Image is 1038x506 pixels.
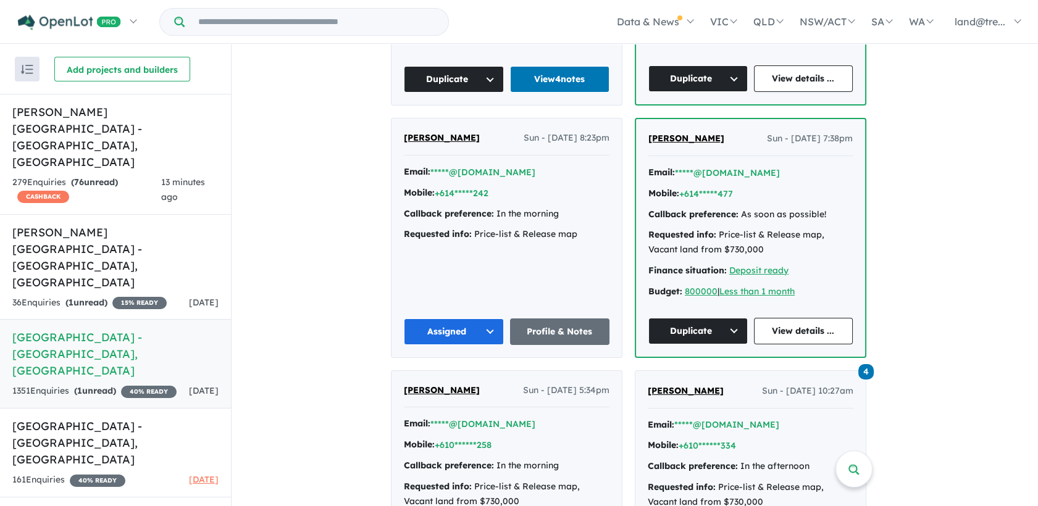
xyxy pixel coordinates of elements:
a: View4notes [510,66,610,93]
h5: [PERSON_NAME] [GEOGRAPHIC_DATA] - [GEOGRAPHIC_DATA] , [GEOGRAPHIC_DATA] [12,224,219,291]
span: Sun - [DATE] 7:38pm [767,131,853,146]
input: Try estate name, suburb, builder or developer [187,9,446,35]
strong: Mobile: [648,188,679,199]
h5: [GEOGRAPHIC_DATA] - [GEOGRAPHIC_DATA] , [GEOGRAPHIC_DATA] [12,418,219,468]
strong: Mobile: [648,439,679,450]
span: CASHBACK [17,191,69,203]
span: [PERSON_NAME] [648,133,724,144]
strong: Requested info: [648,481,716,492]
strong: Email: [404,418,430,429]
span: [PERSON_NAME] [404,132,480,143]
img: sort.svg [21,65,33,74]
a: View details ... [754,65,853,92]
span: [DATE] [189,385,219,396]
strong: Mobile: [404,439,435,450]
strong: Mobile: [404,187,435,198]
div: 1351 Enquir ies [12,384,177,399]
strong: Requested info: [404,228,472,239]
strong: Callback preference: [648,209,739,220]
div: As soon as possible! [648,207,853,222]
div: 36 Enquir ies [12,296,167,310]
strong: Email: [648,419,674,430]
a: [PERSON_NAME] [648,384,724,399]
strong: Budget: [648,286,682,297]
h5: [PERSON_NAME][GEOGRAPHIC_DATA] - [GEOGRAPHIC_DATA] , [GEOGRAPHIC_DATA] [12,104,219,170]
span: 40 % READY [70,475,125,487]
a: Profile & Notes [510,318,610,345]
a: [PERSON_NAME] [648,131,724,146]
span: 1 [69,297,73,308]
a: [PERSON_NAME] [404,383,480,398]
button: Duplicate [648,318,748,344]
div: Price-list & Release map [404,227,609,242]
div: In the morning [404,458,609,473]
a: Deposit ready [729,265,789,276]
span: Sun - [DATE] 10:27am [762,384,853,399]
button: Duplicate [648,65,748,92]
span: [DATE] [189,474,219,485]
a: 800000 [685,286,718,297]
img: Openlot PRO Logo White [18,15,121,30]
a: Less than 1 month [719,286,795,297]
strong: Callback preference: [648,460,738,471]
span: 1 [77,385,82,396]
a: 4 [858,363,874,379]
div: Price-list & Release map, Vacant land from $730,000 [648,228,853,257]
strong: Finance situation: [648,265,727,276]
span: 76 [74,176,84,188]
strong: ( unread) [71,176,118,188]
strong: Callback preference: [404,208,494,219]
strong: Email: [648,167,675,178]
span: [PERSON_NAME] [648,385,724,396]
button: Assigned [404,318,504,345]
strong: ( unread) [74,385,116,396]
div: In the morning [404,207,609,222]
div: 279 Enquir ies [12,175,161,205]
span: Sun - [DATE] 5:34pm [523,383,609,398]
div: | [648,284,853,299]
strong: Requested info: [404,481,472,492]
span: 15 % READY [112,297,167,309]
h5: [GEOGRAPHIC_DATA] - [GEOGRAPHIC_DATA] , [GEOGRAPHIC_DATA] [12,329,219,379]
span: [PERSON_NAME] [404,384,480,396]
span: Sun - [DATE] 8:23pm [524,131,609,146]
div: In the afternoon [648,459,853,474]
a: View details ... [754,318,853,344]
strong: Callback preference: [404,460,494,471]
span: 13 minutes ago [161,176,205,202]
button: Duplicate [404,66,504,93]
button: Add projects and builders [54,57,190,81]
span: 4 [858,364,874,379]
span: 40 % READY [121,386,177,398]
strong: Email: [404,166,430,177]
a: [PERSON_NAME] [404,131,480,146]
div: 161 Enquir ies [12,473,125,487]
span: land@tre... [955,15,1005,28]
strong: ( unread) [65,297,107,308]
strong: Requested info: [648,229,716,240]
span: [DATE] [189,297,219,308]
